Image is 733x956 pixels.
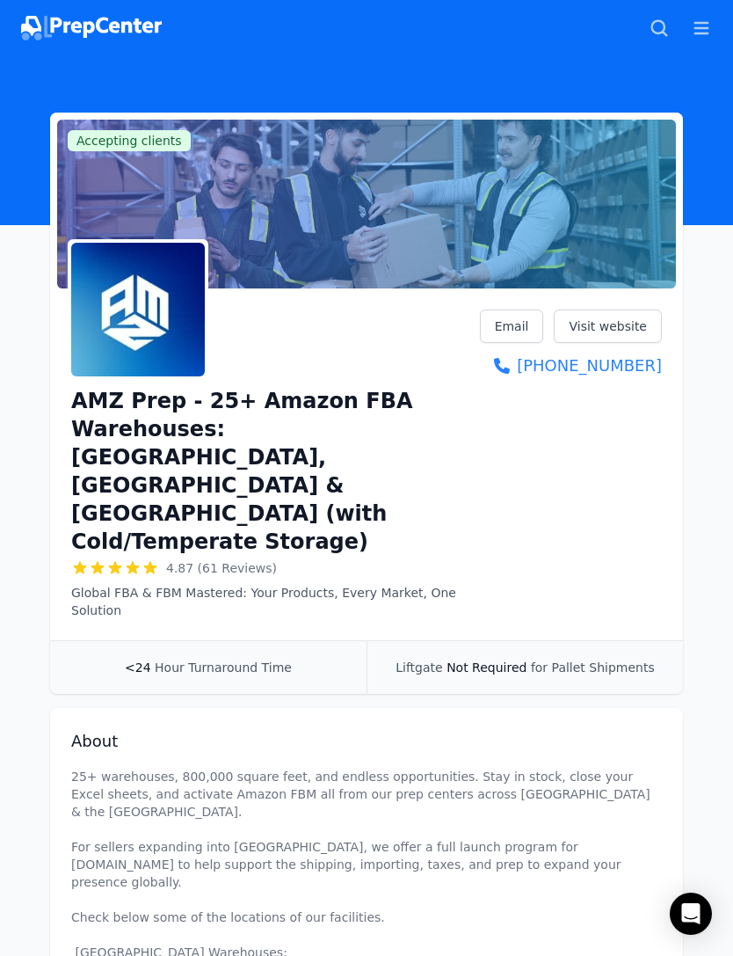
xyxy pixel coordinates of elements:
span: <24 [125,660,151,675]
span: Not Required [446,660,526,675]
span: Hour Turnaround Time [155,660,292,675]
img: AMZ Prep - 25+ Amazon FBA Warehouses: US, Canada & UK (with Cold/Temperate Storage) [71,243,205,376]
span: Accepting clients [68,130,191,151]
a: Visit website [554,310,662,343]
h1: AMZ Prep - 25+ Amazon FBA Warehouses: [GEOGRAPHIC_DATA], [GEOGRAPHIC_DATA] & [GEOGRAPHIC_DATA] (w... [71,387,480,556]
span: 4.87 (61 Reviews) [166,559,277,577]
h2: About [71,729,662,754]
a: [PHONE_NUMBER] [480,354,662,378]
p: Global FBA & FBM Mastered: Your Products, Every Market, One Solution [71,584,480,619]
span: Liftgate [396,660,442,675]
span: for Pallet Shipments [531,660,655,675]
img: PrepCenter [21,16,162,40]
div: Open Intercom Messenger [670,893,712,935]
a: Email [480,310,544,343]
